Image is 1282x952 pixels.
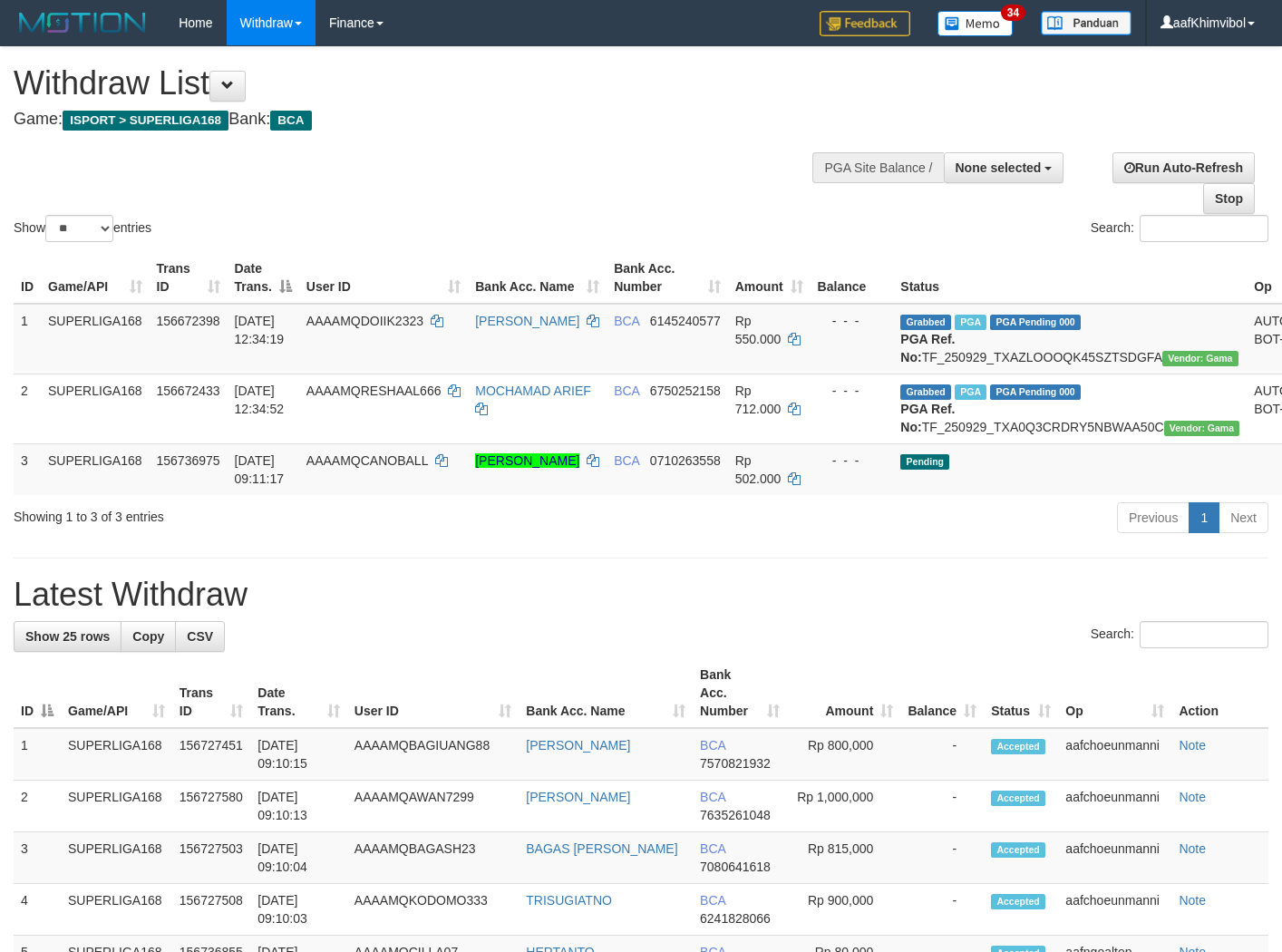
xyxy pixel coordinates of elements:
th: User ID: activate to sort column ascending [347,658,519,728]
th: Trans ID: activate to sort column ascending [150,252,228,304]
th: Date Trans.: activate to sort column ascending [250,658,347,728]
h1: Latest Withdraw [14,577,1268,613]
td: 1 [14,728,61,781]
span: [DATE] 09:11:17 [235,453,285,486]
a: Next [1219,502,1268,533]
img: panduan.png [1041,11,1131,35]
span: Vendor URL: https://trx31.1velocity.biz [1162,351,1238,366]
button: None selected [944,152,1064,183]
span: Accepted [991,842,1045,858]
td: SUPERLIGA168 [41,374,150,443]
td: SUPERLIGA168 [41,304,150,374]
td: SUPERLIGA168 [61,832,172,884]
td: 156727451 [172,728,250,781]
span: Copy [132,629,164,644]
span: BCA [700,790,725,804]
span: Copy 6145240577 to clipboard [650,314,721,328]
span: Copy 7570821932 to clipboard [700,756,771,771]
td: AAAAMQBAGIUANG88 [347,728,519,781]
span: Marked by aafsoycanthlai [955,384,986,400]
span: PGA Pending [990,384,1081,400]
div: - - - [818,452,887,470]
span: BCA [614,453,639,468]
span: Copy 6241828066 to clipboard [700,911,771,926]
div: Showing 1 to 3 of 3 entries [14,500,520,526]
span: AAAAMQCANOBALL [306,453,428,468]
a: BAGAS [PERSON_NAME] [526,841,677,856]
th: ID [14,252,41,304]
th: Balance [811,252,894,304]
a: Note [1179,790,1206,804]
span: Vendor URL: https://trx31.1velocity.biz [1164,421,1240,436]
span: Accepted [991,791,1045,806]
td: 2 [14,781,61,832]
td: [DATE] 09:10:03 [250,884,347,936]
span: BCA [700,893,725,908]
td: aafchoeunmanni [1058,884,1171,936]
span: 34 [1001,5,1025,21]
td: aafchoeunmanni [1058,728,1171,781]
span: Marked by aafsoycanthlai [955,315,986,330]
a: [PERSON_NAME] [526,738,630,753]
td: - [900,884,984,936]
div: - - - [818,312,887,330]
td: Rp 815,000 [787,832,901,884]
td: 1 [14,304,41,374]
td: Rp 900,000 [787,884,901,936]
a: CSV [175,621,225,652]
td: SUPERLIGA168 [41,443,150,495]
span: Accepted [991,739,1045,754]
a: Stop [1203,183,1255,214]
a: Show 25 rows [14,621,121,652]
td: AAAAMQAWAN7299 [347,781,519,832]
span: 156736975 [157,453,220,468]
span: BCA [700,841,725,856]
a: Run Auto-Refresh [1112,152,1255,183]
span: AAAAMQDOIIK2323 [306,314,423,328]
td: 156727503 [172,832,250,884]
a: [PERSON_NAME] [475,314,579,328]
td: Rp 800,000 [787,728,901,781]
a: [PERSON_NAME] [526,790,630,804]
a: Copy [121,621,176,652]
td: aafchoeunmanni [1058,832,1171,884]
span: BCA [614,384,639,398]
img: MOTION_logo.png [14,9,151,36]
th: Op: activate to sort column ascending [1058,658,1171,728]
th: Game/API: activate to sort column ascending [61,658,172,728]
span: AAAAMQRESHAAL666 [306,384,442,398]
th: Balance: activate to sort column ascending [900,658,984,728]
span: Copy 7080641618 to clipboard [700,860,771,874]
label: Search: [1091,621,1268,648]
td: [DATE] 09:10:04 [250,832,347,884]
a: [PERSON_NAME] [475,453,579,468]
span: Copy 0710263558 to clipboard [650,453,721,468]
td: - [900,781,984,832]
span: 156672433 [157,384,220,398]
span: Show 25 rows [25,629,110,644]
span: Copy 7635261048 to clipboard [700,808,771,822]
span: Rp 712.000 [735,384,782,416]
th: Bank Acc. Name: activate to sort column ascending [468,252,607,304]
span: Grabbed [900,384,951,400]
th: User ID: activate to sort column ascending [299,252,468,304]
span: Accepted [991,894,1045,909]
span: ISPORT > SUPERLIGA168 [63,111,228,131]
span: [DATE] 12:34:19 [235,314,285,346]
label: Show entries [14,215,151,242]
span: [DATE] 12:34:52 [235,384,285,416]
th: Action [1171,658,1268,728]
th: Bank Acc. Number: activate to sort column ascending [693,658,787,728]
span: Grabbed [900,315,951,330]
td: AAAAMQKODOMO333 [347,884,519,936]
td: aafchoeunmanni [1058,781,1171,832]
a: Note [1179,841,1206,856]
td: [DATE] 09:10:15 [250,728,347,781]
span: 156672398 [157,314,220,328]
img: Feedback.jpg [820,11,910,36]
td: AAAAMQBAGASH23 [347,832,519,884]
th: Date Trans.: activate to sort column descending [228,252,299,304]
th: Trans ID: activate to sort column ascending [172,658,250,728]
th: Amount: activate to sort column ascending [787,658,901,728]
b: PGA Ref. No: [900,332,955,364]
